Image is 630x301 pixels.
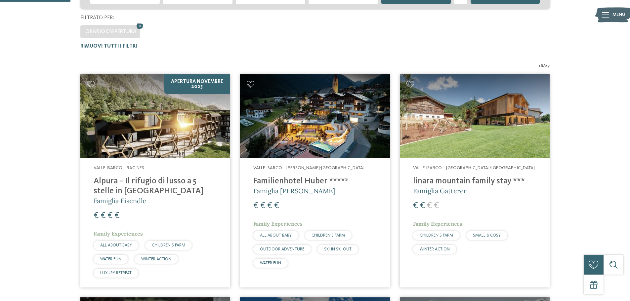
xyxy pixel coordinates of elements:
[253,202,258,210] span: €
[400,74,550,159] img: Cercate un hotel per famiglie? Qui troverete solo i migliori!
[260,202,265,210] span: €
[100,257,121,261] span: WATER FUN
[260,233,292,238] span: ALL ABOUT BABY
[539,63,543,69] span: 16
[253,166,364,170] span: Valle Isarco – [PERSON_NAME]-[GEOGRAPHIC_DATA]
[94,211,99,220] span: €
[253,220,303,227] span: Family Experiences
[100,271,132,275] span: LUXURY RETREAT
[473,233,501,238] span: SMALL & COSY
[427,202,432,210] span: €
[413,187,467,195] span: Famiglia Gatterer
[253,176,377,186] h4: Familienhotel Huber ****ˢ
[413,176,536,186] h4: linara mountain family stay ***
[80,74,230,287] a: Cercate un hotel per famiglie? Qui troverete solo i migliori! Apertura novembre 2025 Valle Isarco...
[413,202,418,210] span: €
[543,63,545,69] span: /
[400,74,550,287] a: Cercate un hotel per famiglie? Qui troverete solo i migliori! Valle Isarco – [GEOGRAPHIC_DATA]/[G...
[107,211,112,220] span: €
[260,247,304,251] span: OUTDOOR ADVENTURE
[545,63,550,69] span: 27
[94,230,143,237] span: Family Experiences
[324,247,352,251] span: SKI-IN SKI-OUT
[253,187,335,195] span: Famiglia [PERSON_NAME]
[413,166,535,170] span: Valle Isarco – [GEOGRAPHIC_DATA]/[GEOGRAPHIC_DATA]
[434,202,439,210] span: €
[94,166,144,170] span: Valle Isarco – Racines
[267,202,272,210] span: €
[420,233,453,238] span: CHILDREN’S FARM
[80,74,230,159] img: Cercate un hotel per famiglie? Qui troverete solo i migliori!
[80,15,114,20] span: Filtrato per:
[101,211,105,220] span: €
[80,44,137,49] span: Rimuovi tutti i filtri
[152,243,185,247] span: CHILDREN’S FARM
[94,197,146,205] span: Famiglia Eisendle
[420,247,450,251] span: WINTER ACTION
[240,74,390,287] a: Cercate un hotel per famiglie? Qui troverete solo i migliori! Valle Isarco – [PERSON_NAME]-[GEOGR...
[274,202,279,210] span: €
[312,233,345,238] span: CHILDREN’S FARM
[240,74,390,159] img: Cercate un hotel per famiglie? Qui troverete solo i migliori!
[413,220,462,227] span: Family Experiences
[420,202,425,210] span: €
[114,211,119,220] span: €
[94,176,217,196] h4: Alpura – Il rifugio di lusso a 5 stelle in [GEOGRAPHIC_DATA]
[260,261,281,265] span: WATER FUN
[100,243,132,247] span: ALL ABOUT BABY
[141,257,171,261] span: WINTER ACTION
[85,29,137,34] span: Orario d'apertura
